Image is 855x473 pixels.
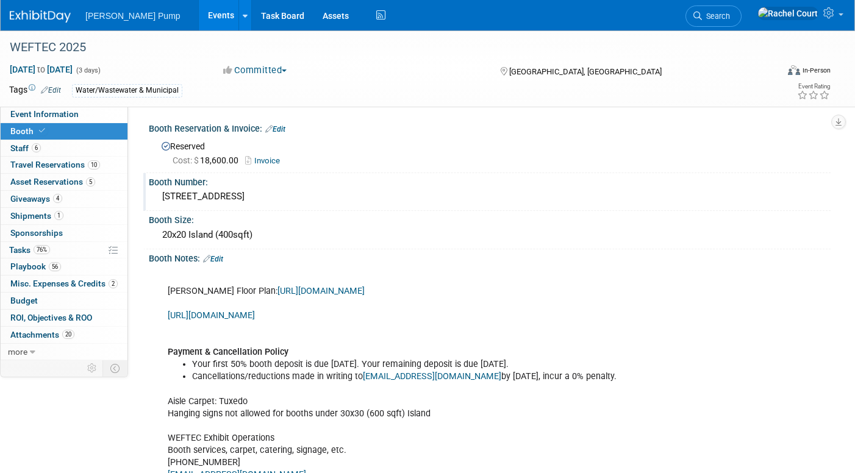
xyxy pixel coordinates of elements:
[1,191,127,207] a: Giveaways4
[363,371,501,382] a: [EMAIL_ADDRESS][DOMAIN_NAME]
[149,249,831,265] div: Booth Notes:
[9,84,61,98] td: Tags
[245,156,286,165] a: Invoice
[82,360,103,376] td: Personalize Event Tab Strip
[1,310,127,326] a: ROI, Objectives & ROO
[5,37,760,59] div: WEFTEC 2025
[192,371,691,383] li: Cancellations/reductions made in writing to by [DATE], incur a 0% penalty.
[10,177,95,187] span: Asset Reservations
[8,347,27,357] span: more
[1,225,127,241] a: Sponsorships
[168,310,255,321] a: [URL][DOMAIN_NAME]
[1,157,127,173] a: Travel Reservations10
[103,360,128,376] td: Toggle Event Tabs
[10,109,79,119] span: Event Information
[1,208,127,224] a: Shipments1
[219,64,292,77] button: Committed
[109,279,118,288] span: 2
[32,143,41,152] span: 6
[277,286,365,296] a: [URL][DOMAIN_NAME]
[1,140,127,157] a: Staff6
[10,160,100,169] span: Travel Reservations
[1,327,127,343] a: Attachments20
[149,211,831,226] div: Booth Size:
[10,228,63,238] span: Sponsorships
[10,279,118,288] span: Misc. Expenses & Credits
[62,330,74,339] span: 20
[72,84,182,97] div: Water/Wastewater & Municipal
[10,296,38,305] span: Budget
[10,261,61,271] span: Playbook
[685,5,742,27] a: Search
[10,194,62,204] span: Giveaways
[1,174,127,190] a: Asset Reservations5
[10,143,41,153] span: Staff
[10,10,71,23] img: ExhibitDay
[757,7,818,20] img: Rachel Court
[168,347,288,357] b: Payment & Cancellation Policy
[1,276,127,292] a: Misc. Expenses & Credits2
[265,125,285,133] a: Edit
[10,211,63,221] span: Shipments
[1,123,127,140] a: Booth
[509,67,662,76] span: [GEOGRAPHIC_DATA], [GEOGRAPHIC_DATA]
[173,155,200,165] span: Cost: $
[53,194,62,203] span: 4
[49,262,61,271] span: 56
[709,63,831,82] div: Event Format
[1,258,127,275] a: Playbook56
[41,86,61,94] a: Edit
[1,242,127,258] a: Tasks76%
[86,177,95,187] span: 5
[149,173,831,188] div: Booth Number:
[173,155,243,165] span: 18,600.00
[85,11,181,21] span: [PERSON_NAME] Pump
[158,137,821,167] div: Reserved
[702,12,730,21] span: Search
[788,65,800,75] img: Format-Inperson.png
[158,187,821,206] div: [STREET_ADDRESS]
[10,313,92,322] span: ROI, Objectives & ROO
[9,245,50,255] span: Tasks
[149,119,831,135] div: Booth Reservation & Invoice:
[158,226,821,244] div: 20x20 Island (400sqft)
[34,245,50,254] span: 76%
[1,293,127,309] a: Budget
[10,126,48,136] span: Booth
[35,65,47,74] span: to
[192,358,691,371] li: Your first 50% booth deposit is due [DATE]. Your remaining deposit is due [DATE].
[1,344,127,360] a: more
[1,106,127,123] a: Event Information
[39,127,45,134] i: Booth reservation complete
[10,330,74,340] span: Attachments
[54,211,63,220] span: 1
[797,84,830,90] div: Event Rating
[75,66,101,74] span: (3 days)
[802,66,831,75] div: In-Person
[9,64,73,75] span: [DATE] [DATE]
[203,255,223,263] a: Edit
[88,160,100,169] span: 10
